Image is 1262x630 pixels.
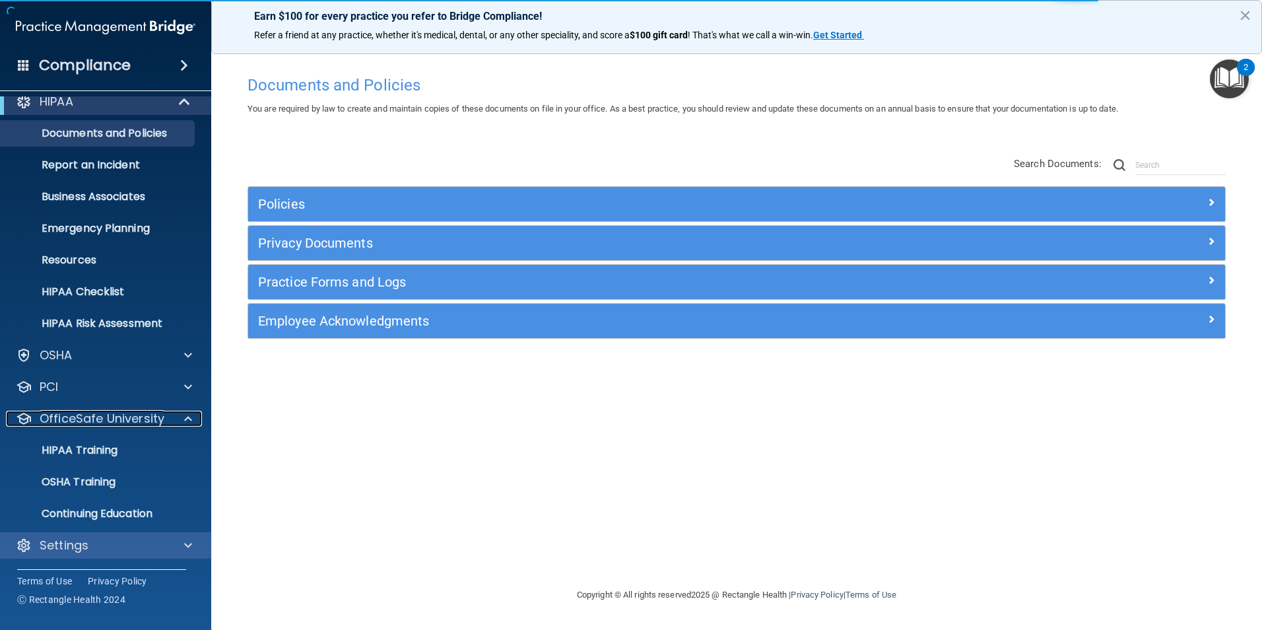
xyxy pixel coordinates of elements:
[9,317,189,330] p: HIPAA Risk Assessment
[258,271,1215,293] a: Practice Forms and Logs
[9,444,117,457] p: HIPAA Training
[258,232,1215,254] a: Privacy Documents
[40,347,73,363] p: OSHA
[16,14,195,40] img: PMB logo
[258,310,1215,332] a: Employee Acknowledgments
[630,30,688,40] strong: $100 gift card
[9,158,189,172] p: Report an Incident
[258,236,971,250] h5: Privacy Documents
[496,574,978,616] div: Copyright © All rights reserved 2025 @ Rectangle Health | |
[9,285,189,298] p: HIPAA Checklist
[17,575,72,588] a: Terms of Use
[254,10,1219,22] p: Earn $100 for every practice you refer to Bridge Compliance!
[17,593,125,606] span: Ⓒ Rectangle Health 2024
[16,411,192,427] a: OfficeSafe University
[258,314,971,328] h5: Employee Acknowledgments
[254,30,630,40] span: Refer a friend at any practice, whether it's medical, dental, or any other speciality, and score a
[16,538,192,553] a: Settings
[813,30,862,40] strong: Get Started
[16,379,192,395] a: PCI
[39,56,131,75] h4: Compliance
[9,507,189,520] p: Continuing Education
[1210,59,1249,98] button: Open Resource Center, 2 new notifications
[688,30,813,40] span: ! That's what we call a win-win.
[791,590,843,600] a: Privacy Policy
[40,411,164,427] p: OfficeSafe University
[16,347,192,363] a: OSHA
[813,30,864,40] a: Get Started
[258,275,971,289] h5: Practice Forms and Logs
[9,254,189,267] p: Resources
[248,77,1226,94] h4: Documents and Policies
[9,222,189,235] p: Emergency Planning
[1239,5,1251,26] button: Close
[258,193,1215,215] a: Policies
[16,94,191,110] a: HIPAA
[846,590,896,600] a: Terms of Use
[1244,67,1248,85] div: 2
[40,379,58,395] p: PCI
[88,575,147,588] a: Privacy Policy
[248,104,1118,114] span: You are required by law to create and maintain copies of these documents on file in your office. ...
[9,127,189,140] p: Documents and Policies
[1113,159,1125,171] img: ic-search.3b580494.png
[40,538,88,553] p: Settings
[9,475,116,489] p: OSHA Training
[258,197,971,211] h5: Policies
[40,94,73,110] p: HIPAA
[1135,155,1226,175] input: Search
[1014,158,1102,170] span: Search Documents:
[9,190,189,203] p: Business Associates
